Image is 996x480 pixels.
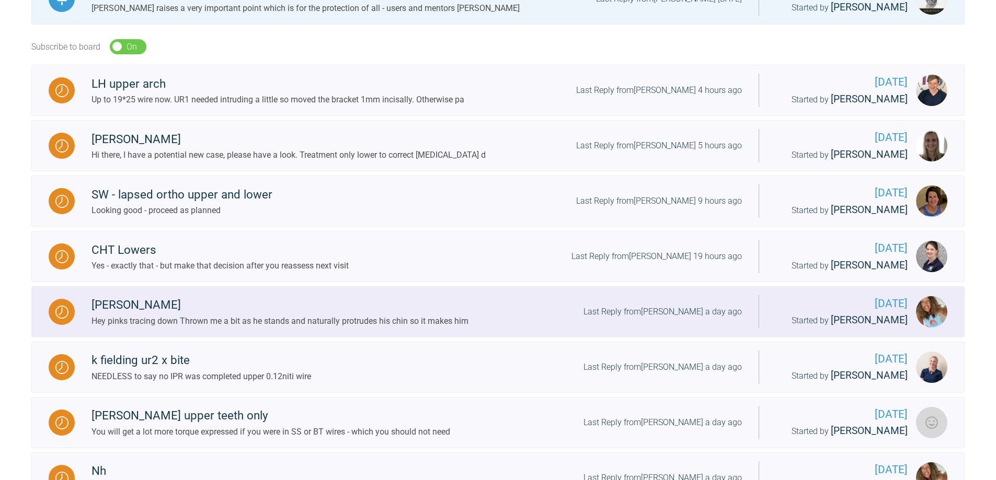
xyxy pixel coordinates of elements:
span: [PERSON_NAME] [831,148,908,160]
div: [PERSON_NAME] raises a very important point which is for the protection of all - users and mentor... [91,2,520,15]
img: Hannah Hopkins [916,241,947,272]
span: [DATE] [776,129,908,146]
div: Last Reply from [PERSON_NAME] a day ago [583,416,742,429]
a: WaitingLH upper archUp to 19*25 wire now. UR1 needed intruding a little so moved the bracket 1mm ... [31,65,965,116]
div: Last Reply from [PERSON_NAME] 4 hours ago [576,84,742,97]
div: Last Reply from [PERSON_NAME] a day ago [583,360,742,374]
img: Jack Gardner [916,75,947,106]
a: WaitingSW - lapsed ortho upper and lowerLooking good - proceed as plannedLast Reply from[PERSON_N... [31,175,965,227]
span: [PERSON_NAME] [831,314,908,326]
div: Started by [776,312,908,329]
span: [DATE] [776,184,908,202]
div: You will get a lot more torque expressed if you were in SS or BT wires - which you should not need [91,425,450,439]
span: [PERSON_NAME] [831,1,908,13]
a: Waiting[PERSON_NAME]Hi there, I have a potential new case, please have a look. Treatment only low... [31,120,965,171]
div: k fielding ur2 x bite [91,351,311,370]
img: Waiting [55,416,68,429]
img: Waiting [55,195,68,208]
div: Last Reply from [PERSON_NAME] 5 hours ago [576,139,742,153]
span: [PERSON_NAME] [831,369,908,381]
img: Neil Fearns [916,407,947,438]
span: [DATE] [776,350,908,368]
div: Last Reply from [PERSON_NAME] 9 hours ago [576,194,742,208]
div: Subscribe to board [31,40,100,54]
div: Up to 19*25 wire now. UR1 needed intruding a little so moved the bracket 1mm incisally. Otherwise pa [91,93,464,107]
a: Waiting[PERSON_NAME] upper teeth onlyYou will get a lot more torque expressed if you were in SS o... [31,397,965,448]
img: Olivia Nixon [916,352,947,383]
a: WaitingCHT LowersYes - exactly that - but make that decision after you reassess next visitLast Re... [31,231,965,282]
img: Waiting [55,84,68,97]
span: [DATE] [776,74,908,91]
div: Started by [776,257,908,274]
div: Started by [776,368,908,384]
div: NEEDLESS to say no IPR was completed upper 0.12niti wire [91,370,311,383]
img: Marie Thogersen [916,130,947,161]
div: Started by [776,91,908,108]
div: Looking good - proceed as planned [91,204,272,217]
span: [PERSON_NAME] [831,93,908,105]
span: [PERSON_NAME] [831,425,908,437]
span: [DATE] [776,240,908,257]
div: Started by [776,147,908,163]
img: Rebecca Lynne Williams [916,296,947,327]
div: [PERSON_NAME] upper teeth only [91,406,450,425]
span: [DATE] [776,295,908,312]
span: [PERSON_NAME] [831,259,908,271]
div: [PERSON_NAME] [91,296,468,314]
img: Waiting [55,250,68,263]
a: Waitingk fielding ur2 x biteNEEDLESS to say no IPR was completed upper 0.12niti wireLast Reply fr... [31,342,965,393]
div: Started by [776,202,908,218]
div: Last Reply from [PERSON_NAME] 19 hours ago [571,250,742,263]
div: Yes - exactly that - but make that decision after you reassess next visit [91,259,349,273]
img: Margaret De Verteuil [916,185,947,217]
span: [DATE] [776,406,908,423]
div: LH upper arch [91,75,464,93]
div: On [127,40,137,54]
a: Waiting[PERSON_NAME]Hey pinks tracing down Thrown me a bit as he stands and naturally protrudes h... [31,286,965,337]
div: Last Reply from [PERSON_NAME] a day ago [583,305,742,319]
div: Hey pinks tracing down Thrown me a bit as he stands and naturally protrudes his chin so it makes him [91,314,468,328]
div: Started by [776,423,908,439]
span: [PERSON_NAME] [831,204,908,216]
img: Waiting [55,139,68,153]
div: [PERSON_NAME] [91,130,486,149]
div: CHT Lowers [91,241,349,260]
img: Waiting [55,361,68,374]
span: [DATE] [776,461,908,478]
div: Hi there, I have a potential new case, please have a look. Treatment only lower to correct [MEDIC... [91,148,486,162]
div: SW - lapsed ortho upper and lower [91,185,272,204]
img: Waiting [55,306,68,319]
